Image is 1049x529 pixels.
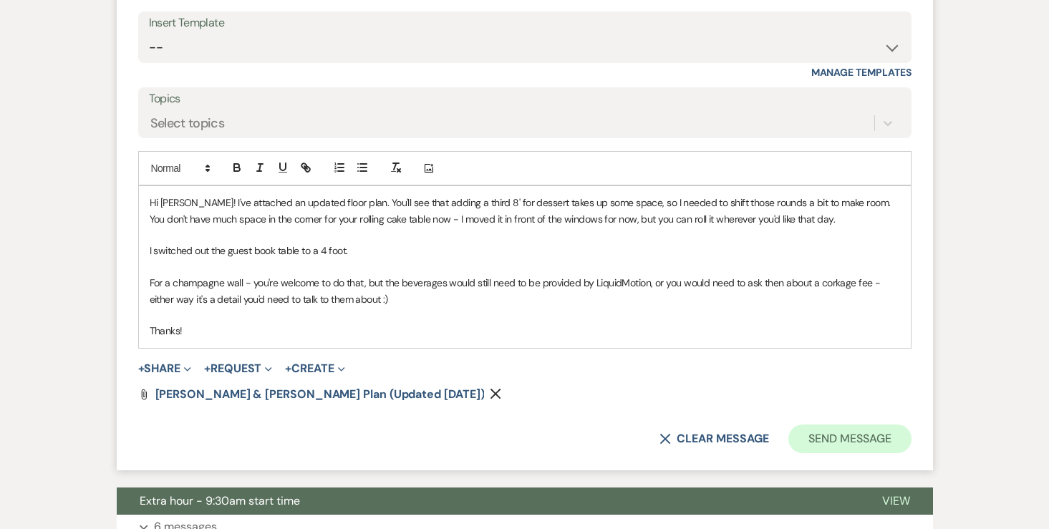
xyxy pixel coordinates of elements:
[204,363,211,374] span: +
[155,389,485,400] a: [PERSON_NAME] & [PERSON_NAME] Plan (updated [DATE])
[285,363,291,374] span: +
[138,363,192,374] button: Share
[811,66,912,79] a: Manage Templates
[150,275,900,307] p: For a champagne wall - you're welcome to do that, but the beverages would still need to be provid...
[149,89,901,110] label: Topics
[150,243,900,258] p: I switched out the guest book table to a 4 foot.
[659,433,768,445] button: Clear message
[150,195,900,227] p: Hi [PERSON_NAME]! I've attached an updated floor plan. You'll see that adding a third 8' for dess...
[140,493,300,508] span: Extra hour - 9:30am start time
[117,487,859,515] button: Extra hour - 9:30am start time
[788,424,911,453] button: Send Message
[859,487,933,515] button: View
[882,493,910,508] span: View
[155,387,485,402] span: [PERSON_NAME] & [PERSON_NAME] Plan (updated [DATE])
[150,114,225,133] div: Select topics
[204,363,272,374] button: Request
[285,363,344,374] button: Create
[150,323,900,339] p: Thanks!
[149,13,901,34] div: Insert Template
[138,363,145,374] span: +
